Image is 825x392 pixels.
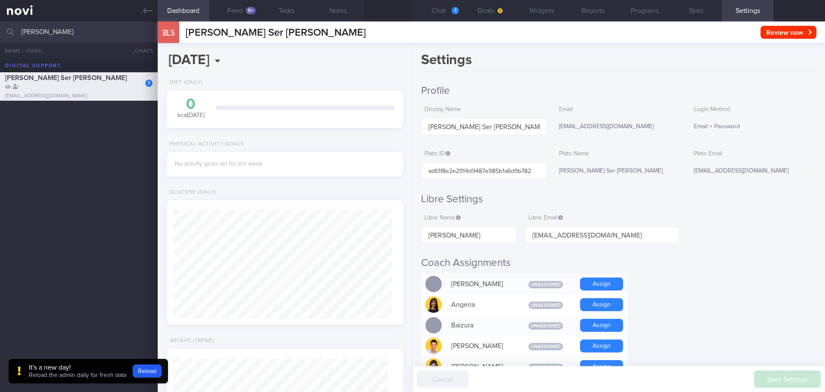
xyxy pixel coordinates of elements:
[166,189,217,196] div: Glucose (Daily)
[175,97,207,112] div: 0
[145,80,153,87] div: 1
[156,16,181,49] div: BLS
[421,193,816,206] h2: Libre Settings
[529,364,563,371] span: Unassigned
[447,275,516,293] div: [PERSON_NAME]
[5,74,127,81] span: [PERSON_NAME] Ser [PERSON_NAME]
[421,52,816,71] h1: Settings
[694,106,813,114] label: Login Method
[175,161,395,168] div: No activity goals set for this week
[529,302,563,309] span: Unassigned
[425,215,461,221] span: Libre Name
[175,97,207,120] div: kcal [DATE]
[559,150,678,158] label: Plato Name
[421,256,816,269] h2: Coach Assignments
[556,162,681,180] div: [PERSON_NAME] Ser [PERSON_NAME]
[580,298,623,311] button: Assign
[691,162,816,180] div: [EMAIL_ADDRESS][DOMAIN_NAME]
[246,7,256,14] div: 9+
[580,278,623,290] button: Assign
[580,360,623,373] button: Assign
[452,7,459,14] div: 1
[529,281,563,288] span: Unassigned
[186,28,366,38] span: [PERSON_NAME] Ser [PERSON_NAME]
[421,84,816,97] h2: Profile
[166,141,244,148] div: Physical Activity Goals
[559,106,678,114] label: Email
[529,343,563,350] span: Unassigned
[447,317,516,334] div: Baizura
[447,296,516,313] div: Angena
[580,340,623,352] button: Assign
[580,319,623,332] button: Assign
[529,215,563,221] span: Libre Email
[133,364,162,377] button: Reload
[447,358,516,375] div: [PERSON_NAME]
[556,118,681,136] div: [EMAIL_ADDRESS][DOMAIN_NAME]
[761,26,816,39] button: Review now
[5,93,153,99] div: [EMAIL_ADDRESS][DOMAIN_NAME]
[29,363,126,372] div: It's a new day!
[166,80,203,86] div: Diet (Daily)
[529,322,563,330] span: Unassigned
[691,118,816,136] div: Email + Password
[425,106,544,114] label: Display Name
[29,372,126,378] span: Reload the admin daily for fresh data
[166,338,214,344] div: Weight (Trend)
[425,151,450,157] span: Plato ID
[123,42,158,59] button: Chats
[694,150,813,158] label: Plato Email
[447,337,516,355] div: [PERSON_NAME]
